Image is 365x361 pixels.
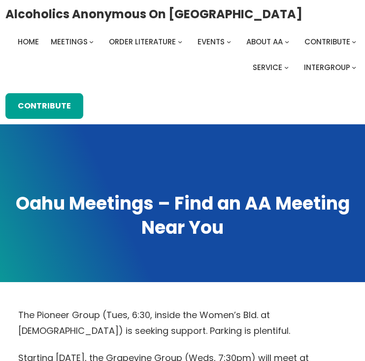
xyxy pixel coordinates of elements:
[304,36,350,47] span: Contribute
[352,65,356,70] button: Intergroup submenu
[246,36,283,47] span: About AA
[178,39,182,44] button: Order Literature submenu
[5,3,302,25] a: Alcoholics Anonymous on [GEOGRAPHIC_DATA]
[5,93,83,119] a: Contribute
[9,192,356,240] h1: Oahu Meetings – Find an AA Meeting Near You
[18,36,39,47] span: Home
[51,36,88,47] span: Meetings
[284,65,289,70] button: Service submenu
[285,39,289,44] button: About AA submenu
[304,62,350,72] span: Intergroup
[253,61,282,74] a: Service
[352,39,356,44] button: Contribute submenu
[304,35,350,49] a: Contribute
[89,39,94,44] button: Meetings submenu
[5,35,360,74] nav: Intergroup
[198,35,225,49] a: Events
[198,36,225,47] span: Events
[18,35,39,49] a: Home
[109,36,176,47] span: Order Literature
[246,35,283,49] a: About AA
[304,61,350,74] a: Intergroup
[18,307,347,338] p: The Pioneer Group (Tues, 6:30, inside the Women’s Bld. at [DEMOGRAPHIC_DATA]) is seeking support....
[227,39,231,44] button: Events submenu
[51,35,88,49] a: Meetings
[253,62,282,72] span: Service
